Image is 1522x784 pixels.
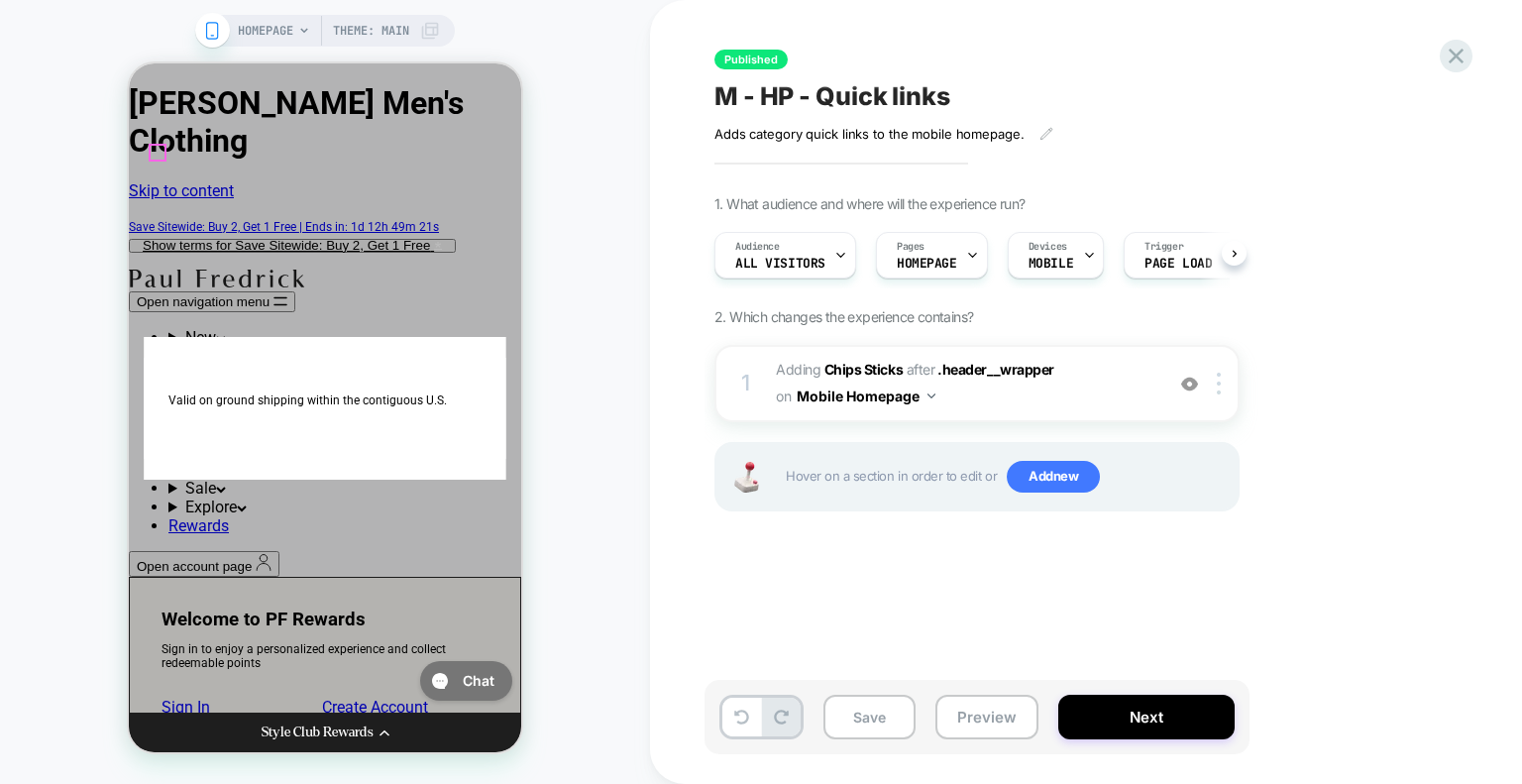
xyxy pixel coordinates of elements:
img: down arrow [927,393,935,398]
b: Chips Sticks [824,361,903,378]
span: HOMEPAGE [897,257,957,271]
span: Pages [897,240,924,254]
span: Add new [1007,461,1100,493]
span: MOBILE [1029,257,1073,271]
button: Save [823,695,916,739]
span: Hover on a section in order to edit or [786,461,1228,493]
span: Devices [1029,240,1067,254]
span: All Visitors [735,257,825,271]
span: Page Load [1144,257,1212,271]
span: on [776,384,791,408]
iframe: Gorgias live chat messenger [281,591,392,644]
span: Audience [735,240,780,254]
p: Valid on ground shipping within the contiguous U.S. [40,330,354,360]
img: Joystick [726,462,766,493]
span: M - HP - Quick links [714,81,950,111]
button: Mobile Homepage [797,382,935,410]
img: close [1217,373,1221,394]
span: 1. What audience and where will the experience run? [714,195,1025,212]
button: Preview [935,695,1038,739]
span: 2. Which changes the experience contains? [714,308,973,325]
div: Style Club Rewards [133,660,244,678]
img: crossed eye [1181,376,1198,392]
span: Adding [776,361,903,378]
span: HOMEPAGE [238,15,293,47]
span: Theme: MAIN [333,15,409,47]
span: AFTER [907,361,935,378]
button: Next [1058,695,1235,739]
div: 1 [736,364,756,403]
span: Trigger [1144,240,1183,254]
span: .header__wrapper [937,361,1053,378]
span: Adds category quick links to the mobile homepage. [714,126,1025,142]
span: Published [714,50,788,69]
